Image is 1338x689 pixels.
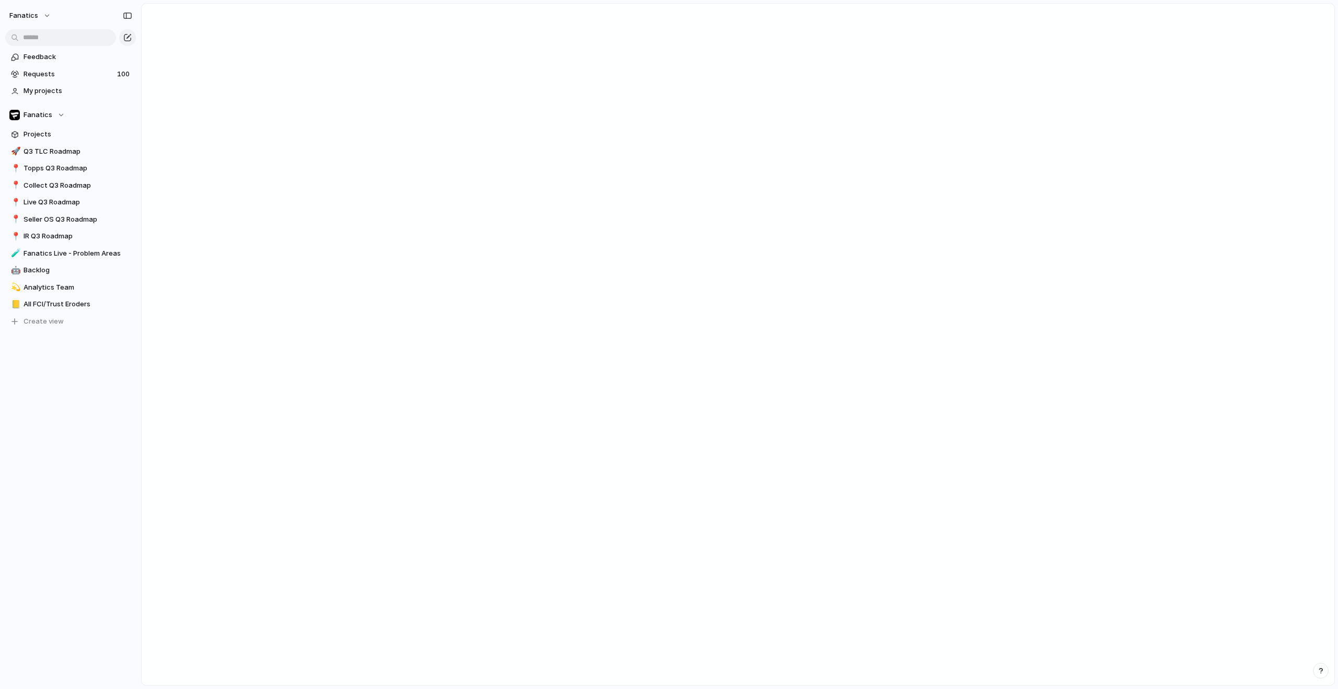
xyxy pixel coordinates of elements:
[5,296,136,312] a: 📒All FCI/Trust Eroders
[9,231,20,242] button: 📍
[11,179,18,191] div: 📍
[5,160,136,176] a: 📍Topps Q3 Roadmap
[9,214,20,225] button: 📍
[11,231,18,243] div: 📍
[9,197,20,208] button: 📍
[9,10,38,21] span: fanatics
[9,265,20,275] button: 🤖
[24,282,132,293] span: Analytics Team
[5,7,56,24] button: fanatics
[24,69,114,79] span: Requests
[9,180,20,191] button: 📍
[5,228,136,244] a: 📍IR Q3 Roadmap
[24,86,132,96] span: My projects
[5,280,136,295] a: 💫Analytics Team
[24,214,132,225] span: Seller OS Q3 Roadmap
[24,163,132,174] span: Topps Q3 Roadmap
[5,127,136,142] a: Projects
[9,282,20,293] button: 💫
[9,299,20,309] button: 📒
[11,281,18,293] div: 💫
[5,314,136,329] button: Create view
[24,129,132,140] span: Projects
[24,180,132,191] span: Collect Q3 Roadmap
[24,265,132,275] span: Backlog
[5,246,136,261] a: 🧪Fanatics Live - Problem Areas
[117,69,132,79] span: 100
[5,194,136,210] a: 📍Live Q3 Roadmap
[9,163,20,174] button: 📍
[5,66,136,82] a: Requests100
[24,110,52,120] span: Fanatics
[24,231,132,242] span: IR Q3 Roadmap
[24,316,64,327] span: Create view
[5,83,136,99] a: My projects
[5,178,136,193] a: 📍Collect Q3 Roadmap
[9,248,20,259] button: 🧪
[5,212,136,227] a: 📍Seller OS Q3 Roadmap
[5,107,136,123] button: Fanatics
[11,247,18,259] div: 🧪
[11,197,18,209] div: 📍
[11,163,18,175] div: 📍
[11,298,18,311] div: 📒
[24,52,132,62] span: Feedback
[5,262,136,278] a: 🤖Backlog
[11,145,18,157] div: 🚀
[11,213,18,225] div: 📍
[24,146,132,157] span: Q3 TLC Roadmap
[11,265,18,277] div: 🤖
[9,146,20,157] button: 🚀
[24,248,132,259] span: Fanatics Live - Problem Areas
[5,144,136,159] a: 🚀Q3 TLC Roadmap
[24,299,132,309] span: All FCI/Trust Eroders
[24,197,132,208] span: Live Q3 Roadmap
[5,49,136,65] a: Feedback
